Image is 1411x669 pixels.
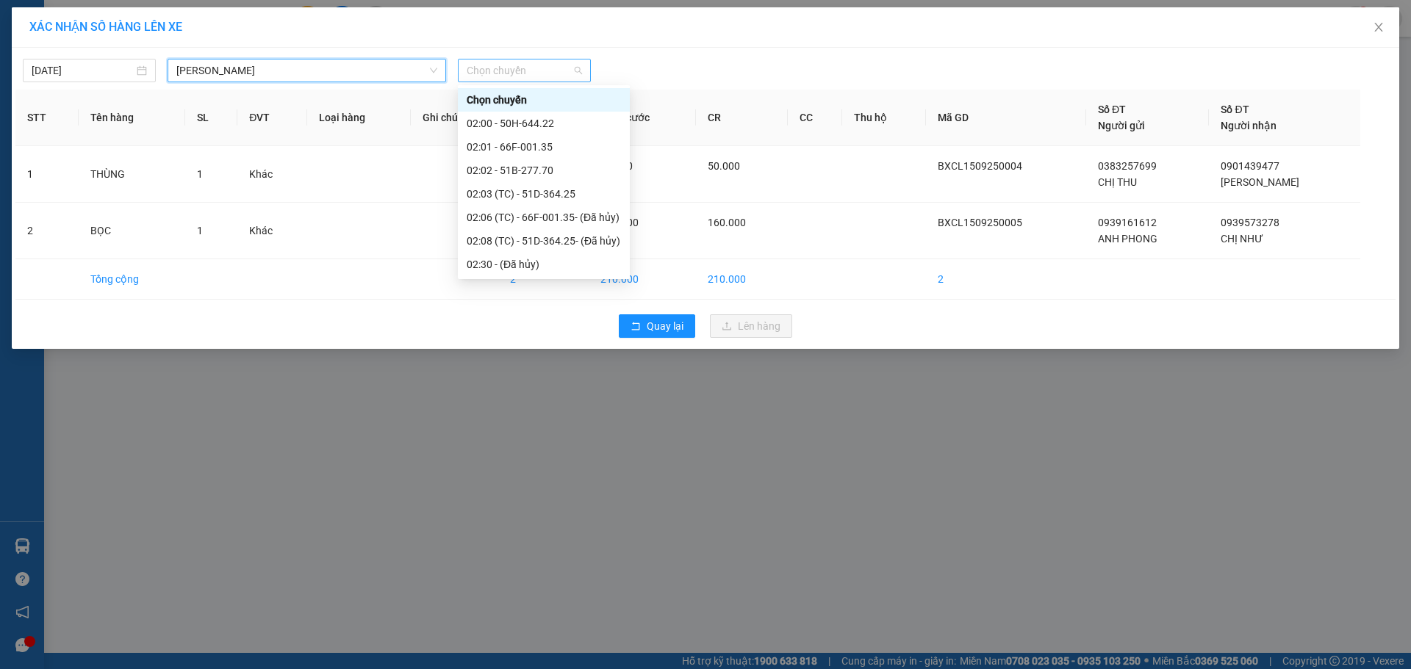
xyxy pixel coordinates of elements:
[1221,176,1299,188] span: [PERSON_NAME]
[467,186,621,202] div: 02:03 (TC) - 51D-364.25
[237,90,307,146] th: ĐVT
[12,14,35,29] span: Gửi:
[12,30,226,48] div: ANH PHONG
[498,259,589,300] td: 2
[79,259,185,300] td: Tổng cộng
[15,203,79,259] td: 2
[1098,233,1157,245] span: ANH PHONG
[708,160,740,172] span: 50.000
[589,90,697,146] th: Tổng cước
[647,318,683,334] span: Quay lại
[467,256,621,272] div: 02:30 - (Đã hủy)
[237,146,307,203] td: Khác
[467,59,582,82] span: Chọn chuyến
[467,209,621,225] div: 02:06 (TC) - 66F-001.35 - (Đã hủy)
[79,90,185,146] th: Tên hàng
[926,90,1086,146] th: Mã GD
[467,162,621,178] div: 02:02 - 51B-277.70
[467,115,621,131] div: 02:00 - 50H-644.22
[619,314,695,338] button: rollbackQuay lại
[1358,7,1399,48] button: Close
[411,90,498,146] th: Ghi chú
[1098,104,1126,115] span: Số ĐT
[1221,217,1279,228] span: 0939573278
[788,90,842,146] th: CC
[926,259,1086,300] td: 2
[467,233,621,249] div: 02:08 (TC) - 51D-364.25 - (Đã hủy)
[708,217,746,228] span: 160.000
[1098,217,1157,228] span: 0939161612
[185,90,237,146] th: SL
[12,48,226,68] div: 0939161612
[237,203,307,259] td: Khác
[307,90,411,146] th: Loại hàng
[589,259,697,300] td: 210.000
[429,66,438,75] span: down
[12,76,34,92] span: DĐ:
[631,321,641,333] span: rollback
[15,90,79,146] th: STT
[12,12,226,30] div: BX [PERSON_NAME]
[1221,160,1279,172] span: 0901439477
[176,59,437,82] span: Cao Lãnh - Hồ Chí Minh
[467,92,621,108] div: Chọn chuyến
[458,88,630,112] div: Chọn chuyến
[467,139,621,155] div: 02:01 - 66F-001.35
[15,146,79,203] td: 1
[696,259,788,300] td: 210.000
[696,90,788,146] th: CR
[1221,120,1277,131] span: Người nhận
[842,90,926,146] th: Thu hộ
[12,68,226,145] span: CƠ KHÍ THANH PHONG 500M TỚI [GEOGRAPHIC_DATA]
[1098,160,1157,172] span: 0383257699
[938,217,1022,228] span: BXCL1509250005
[29,20,182,34] span: XÁC NHẬN SỐ HÀNG LÊN XE
[197,225,203,236] span: 1
[1098,176,1137,188] span: CHỊ THU
[32,62,134,79] input: 15/09/2025
[79,146,185,203] td: THÙNG
[938,160,1022,172] span: BXCL1509250004
[1098,120,1145,131] span: Người gửi
[1221,104,1249,115] span: Số ĐT
[197,168,203,180] span: 1
[79,203,185,259] td: BỌC
[1373,21,1385,33] span: close
[710,314,792,338] button: uploadLên hàng
[1221,233,1263,245] span: CHỊ NHƯ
